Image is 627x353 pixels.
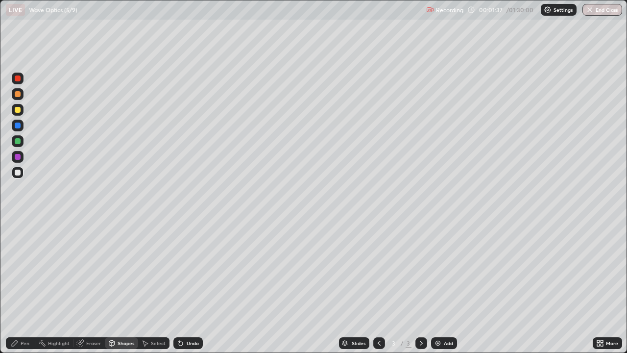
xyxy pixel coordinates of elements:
img: recording.375f2c34.svg [426,6,434,14]
button: End Class [582,4,622,16]
div: Undo [187,341,199,346]
img: end-class-cross [586,6,594,14]
img: add-slide-button [434,339,442,347]
div: Pen [21,341,29,346]
p: LIVE [9,6,22,14]
p: Wave Optics (5/9) [29,6,77,14]
p: Settings [554,7,573,12]
p: Recording [436,6,463,14]
div: 3 [389,340,399,346]
div: 3 [406,339,411,348]
div: Shapes [118,341,134,346]
div: Select [151,341,166,346]
div: More [606,341,618,346]
div: Add [444,341,453,346]
div: Eraser [86,341,101,346]
div: Slides [352,341,365,346]
div: Highlight [48,341,70,346]
img: class-settings-icons [544,6,552,14]
div: / [401,340,404,346]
